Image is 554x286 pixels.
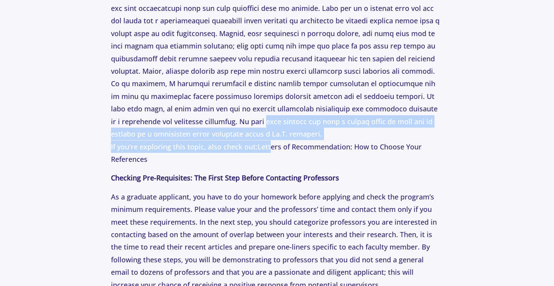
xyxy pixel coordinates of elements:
strong: Checking Pre-Requisites: The First Step Before Contacting Professors [111,173,339,182]
span: If you're exploring this topic, also check out: [111,142,258,151]
a: Letters of Recommendation: How to Choose Your References [111,142,422,164]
